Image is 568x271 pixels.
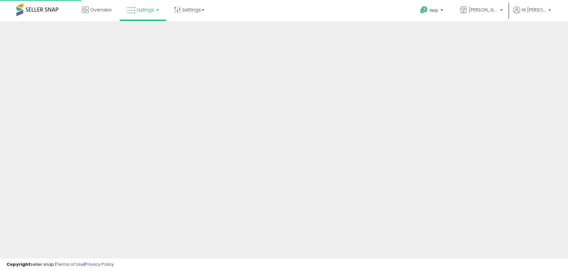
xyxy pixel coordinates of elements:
a: Terms of Use [56,261,84,267]
span: Hi [PERSON_NAME] [522,7,546,13]
strong: Copyright [7,261,30,267]
i: Get Help [420,6,428,14]
span: [PERSON_NAME]'s Shop [469,7,498,13]
a: Help [415,1,450,21]
span: Listings [137,7,154,13]
div: seller snap | | [7,262,114,268]
a: Privacy Policy [85,261,114,267]
span: Help [430,8,438,13]
span: Overview [90,7,112,13]
a: Hi [PERSON_NAME] [513,7,551,21]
